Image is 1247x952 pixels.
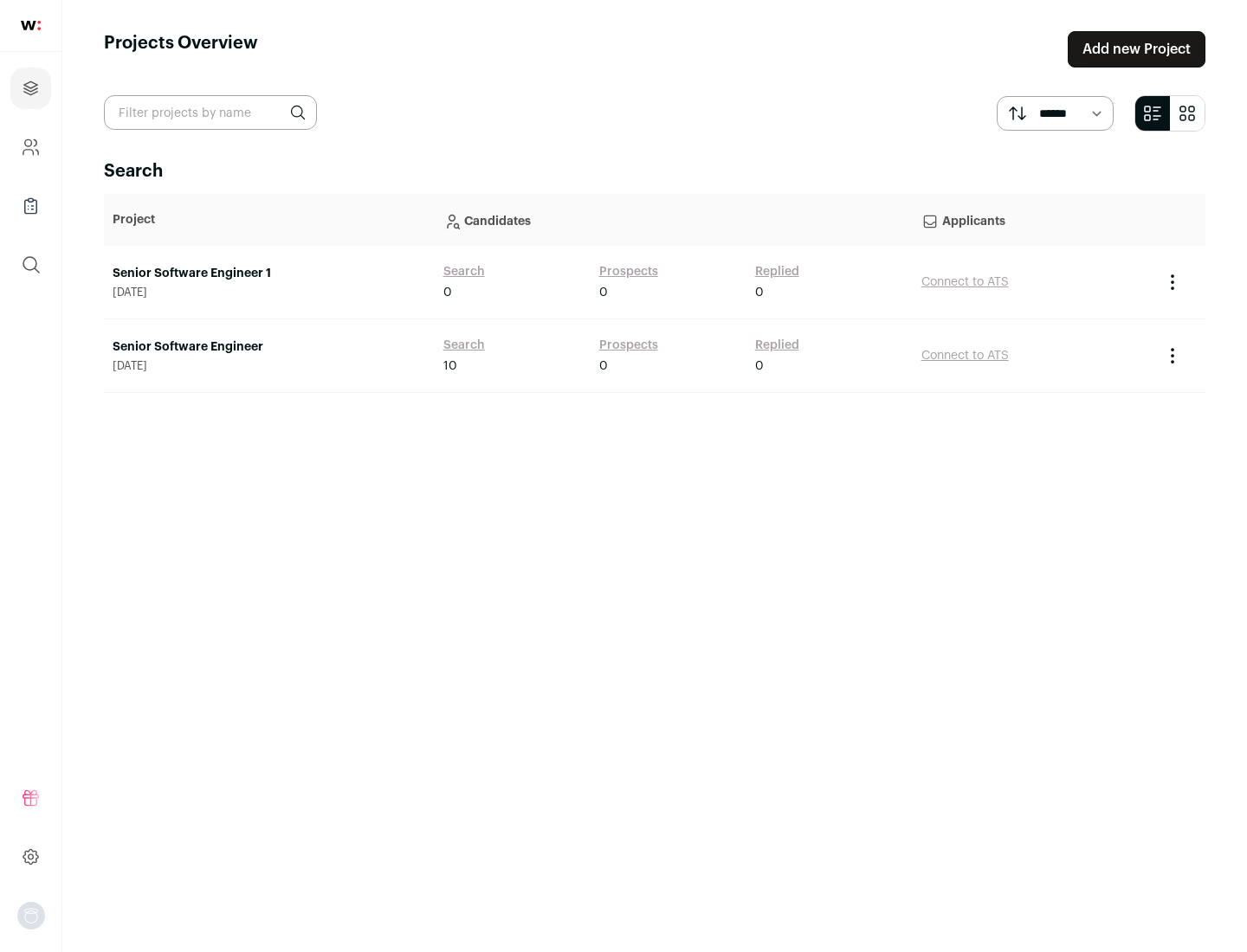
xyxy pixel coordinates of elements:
[755,357,764,375] span: 0
[599,284,608,301] span: 0
[104,95,317,130] input: Filter projects by name
[921,276,1009,288] a: Connect to ATS
[1162,345,1183,366] button: Project Actions
[443,357,457,375] span: 10
[599,337,658,354] a: Prospects
[599,263,658,280] a: Prospects
[10,68,51,109] a: Projects
[443,203,904,237] p: Candidates
[113,286,426,299] span: [DATE]
[1162,272,1183,293] button: Project Actions
[104,159,1205,183] h2: Search
[113,338,426,356] a: Senior Software Engineer
[443,263,485,280] a: Search
[113,359,426,373] span: [DATE]
[113,211,426,228] p: Project
[443,284,452,301] span: 0
[443,337,485,354] a: Search
[17,902,45,929] button: Open dropdown
[599,357,608,375] span: 0
[921,203,1145,237] p: Applicants
[113,265,426,282] a: Senior Software Engineer 1
[921,350,1009,362] a: Connect to ATS
[755,337,799,354] a: Replied
[10,126,51,168] a: Company and ATS Settings
[10,185,51,227] a: Company Lists
[755,263,799,280] a: Replied
[21,21,41,30] img: wellfound-shorthand-0d5821cbd27db2630d0214b213865d53afaa358527fdda9d0ea32b1df1b89c2c.svg
[1068,31,1205,68] a: Add new Project
[104,31,258,68] h1: Projects Overview
[17,902,45,929] img: nopic.png
[755,284,764,301] span: 0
